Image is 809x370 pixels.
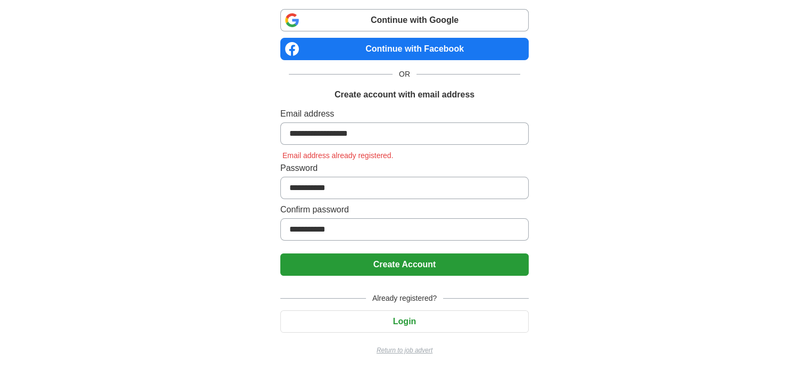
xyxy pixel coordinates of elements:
label: Email address [280,108,529,120]
label: Confirm password [280,203,529,216]
a: Continue with Google [280,9,529,31]
h1: Create account with email address [335,88,474,101]
label: Password [280,162,529,175]
span: Already registered? [366,293,443,304]
a: Continue with Facebook [280,38,529,60]
span: Email address already registered. [280,151,396,160]
a: Login [280,317,529,326]
button: Create Account [280,253,529,276]
button: Login [280,310,529,333]
a: Return to job advert [280,346,529,355]
span: OR [393,69,416,80]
